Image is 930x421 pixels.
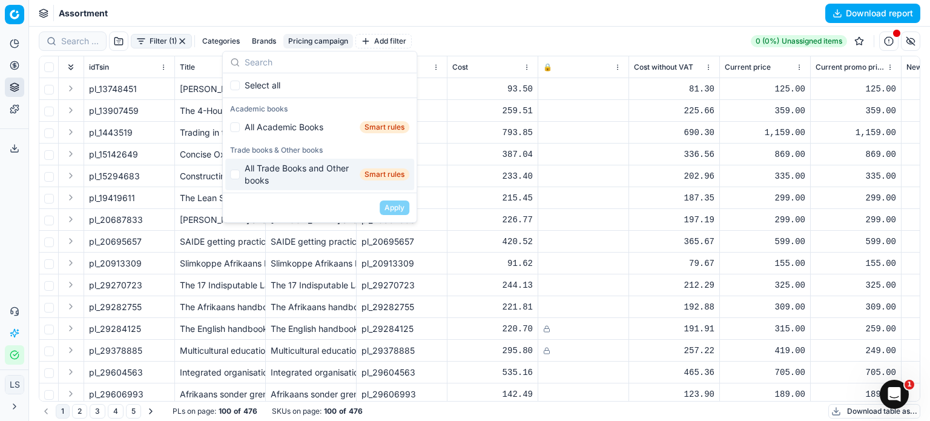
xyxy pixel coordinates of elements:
[180,127,260,139] div: Trading in the Zone
[64,168,78,183] button: Expand
[197,34,245,48] button: Categories
[634,127,714,139] div: 690.30
[64,212,78,227] button: Expand
[751,35,847,47] a: 0 (0%)Unassigned items
[452,301,533,313] div: 221.81
[361,388,442,400] div: pl_29606993
[816,236,896,248] div: 599.00
[245,79,280,91] span: Select all
[452,170,533,182] div: 233.40
[816,323,896,335] div: 259.00
[180,301,260,313] div: The Afrikaans handbook and study guide
[247,34,281,48] button: Brands
[89,214,143,226] span: pl_20687833
[452,345,533,357] div: 295.80
[59,7,108,19] span: Assortment
[271,236,351,248] div: SAIDE getting practical
[816,62,884,72] span: Current promo price
[634,62,693,72] span: Cost without VAT
[380,201,409,215] button: Apply
[452,236,533,248] div: 420.52
[180,236,260,248] div: SAIDE getting practical
[349,406,363,416] strong: 476
[64,321,78,336] button: Expand
[816,301,896,313] div: 309.00
[89,192,135,204] span: pl_19419611
[271,345,351,357] div: Multicultural education
[816,170,896,182] div: 335.00
[360,168,409,181] span: Smart rules
[634,83,714,95] div: 81.30
[905,380,914,390] span: 1
[816,214,896,226] div: 299.00
[634,214,714,226] div: 197.19
[271,366,351,379] div: Integrated organisational communication
[816,279,896,291] div: 325.00
[64,256,78,270] button: Expand
[452,257,533,270] div: 91.62
[725,388,805,400] div: 189.00
[361,345,442,357] div: pl_29378885
[725,279,805,291] div: 325.00
[64,365,78,379] button: Expand
[5,376,24,394] span: LS
[5,375,24,394] button: LS
[634,279,714,291] div: 212.29
[64,277,78,292] button: Expand
[816,148,896,161] div: 869.00
[64,343,78,357] button: Expand
[89,170,140,182] span: pl_15294683
[634,236,714,248] div: 365.67
[725,83,805,95] div: 125.00
[64,125,78,139] button: Expand
[634,323,714,335] div: 191.91
[283,34,353,48] button: Pricing campaign
[90,404,105,419] button: 3
[89,279,142,291] span: pl_29270723
[64,386,78,401] button: Expand
[816,83,896,95] div: 125.00
[271,388,351,400] div: Afrikaans sonder grense eerste addisionele taal : Graad 4 : Leerderboek
[173,406,216,416] span: PLs on page :
[816,127,896,139] div: 1,159.00
[234,406,241,416] strong: of
[245,121,323,133] div: All Academic Books
[825,4,920,23] button: Download report
[452,388,533,400] div: 142.49
[89,236,142,248] span: pl_20695657
[89,257,142,270] span: pl_20913309
[634,170,714,182] div: 202.96
[180,366,260,379] div: Integrated organisational communication
[634,257,714,270] div: 79.67
[816,192,896,204] div: 299.00
[634,192,714,204] div: 187.35
[56,404,70,419] button: 1
[361,279,442,291] div: pl_29270723
[880,380,909,409] iframe: Intercom live chat
[64,299,78,314] button: Expand
[89,62,109,72] span: idTsin
[543,62,552,72] span: 🔒
[225,101,414,118] div: Academic books
[89,105,139,117] span: pl_13907459
[39,404,158,419] nav: pagination
[72,404,87,419] button: 2
[143,404,158,419] button: Go to next page
[126,404,141,419] button: 5
[452,279,533,291] div: 244.13
[64,190,78,205] button: Expand
[271,323,351,335] div: The English handbook and study guide
[64,147,78,161] button: Expand
[64,60,78,75] button: Expand all
[245,162,355,187] div: All Trade Books and Other books
[59,7,108,19] nav: breadcrumb
[725,345,805,357] div: 419.00
[816,388,896,400] div: 189.00
[180,214,260,226] div: [PERSON_NAME] and [PERSON_NAME] : Gr 8 - 12
[725,236,805,248] div: 599.00
[634,105,714,117] div: 225.66
[180,148,260,161] div: Concise Oxford English Dictionary
[219,406,231,416] strong: 100
[89,388,143,400] span: pl_29606993
[64,103,78,118] button: Expand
